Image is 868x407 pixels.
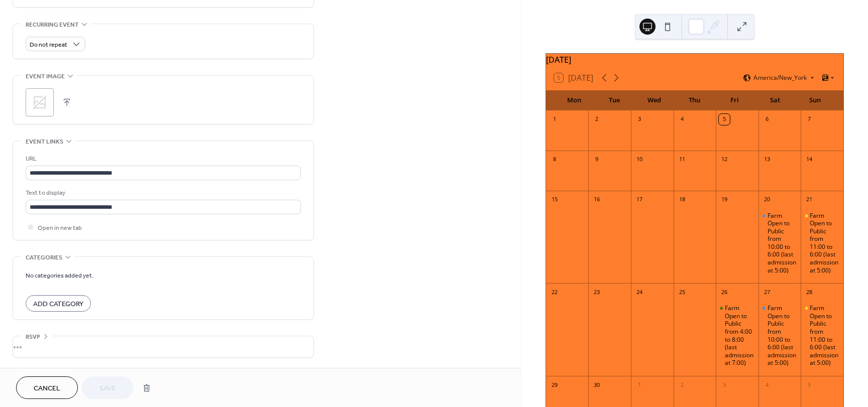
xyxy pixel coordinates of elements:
span: America/New_York [753,75,807,81]
div: 2 [591,114,602,125]
div: Farm Open to Public from 10:00 to 6:00 (last admission at 5:00) [768,212,797,275]
div: [DATE] [546,54,843,66]
span: Cancel [34,383,60,394]
div: 23 [591,287,602,298]
div: Farm Open to Public from 11:00 to 6:00 (last admission at 5:00) [801,304,843,367]
div: Farm Open to Public from 11:00 to 6:00 (last admission at 5:00) [810,304,839,367]
div: Text to display [26,188,299,198]
div: 7 [804,114,815,125]
div: 4 [762,379,773,390]
div: 2 [677,379,688,390]
div: 15 [549,194,560,205]
div: 24 [634,287,645,298]
div: Tue [594,90,634,110]
span: Recurring event [26,20,79,30]
div: 4 [677,114,688,125]
div: Farm Open to Public from 4:00 to 8:00 (last admission at 7:00) [725,304,754,367]
span: No categories added yet. [26,270,93,281]
div: 30 [591,379,602,390]
div: Thu [675,90,715,110]
span: RSVP [26,332,40,342]
div: URL [26,154,299,164]
div: Wed [634,90,675,110]
div: Farm Open to Public from 11:00 to 6:00 (last admission at 5:00) [810,212,839,275]
button: Cancel [16,376,78,399]
div: Fri [715,90,755,110]
div: 8 [549,154,560,165]
span: Event links [26,137,63,147]
div: 12 [719,154,730,165]
div: 25 [677,287,688,298]
div: ; [26,88,54,116]
span: Categories [26,252,62,263]
div: Farm Open to Public from 10:00 to 6:00 (last admission at 5:00) [758,212,801,275]
span: Do not repeat [30,39,67,51]
div: 1 [634,379,645,390]
div: 16 [591,194,602,205]
div: 11 [677,154,688,165]
div: Sat [755,90,795,110]
div: ••• [13,336,313,357]
div: Mon [554,90,594,110]
div: Sun [795,90,835,110]
div: 28 [804,287,815,298]
div: 1 [549,114,560,125]
div: 22 [549,287,560,298]
div: 20 [762,194,773,205]
div: 10 [634,154,645,165]
span: Event image [26,71,65,82]
button: Add Category [26,295,91,312]
div: Farm Open to Public from 10:00 to 6:00 (last admission at 5:00) [768,304,797,367]
div: Farm Open to Public from 4:00 to 8:00 (last admission at 7:00) [716,304,758,367]
div: 26 [719,287,730,298]
div: Farm Open to Public from 10:00 to 6:00 (last admission at 5:00) [758,304,801,367]
span: Open in new tab [38,223,82,233]
div: 6 [762,114,773,125]
div: 5 [804,379,815,390]
div: 17 [634,194,645,205]
div: 19 [719,194,730,205]
div: 21 [804,194,815,205]
div: 18 [677,194,688,205]
div: 3 [634,114,645,125]
div: Farm Open to Public from 11:00 to 6:00 (last admission at 5:00) [801,212,843,275]
div: 14 [804,154,815,165]
div: 5 [719,114,730,125]
div: 27 [762,287,773,298]
div: 3 [719,379,730,390]
div: 9 [591,154,602,165]
div: 29 [549,379,560,390]
span: Add Category [33,299,83,310]
div: 13 [762,154,773,165]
